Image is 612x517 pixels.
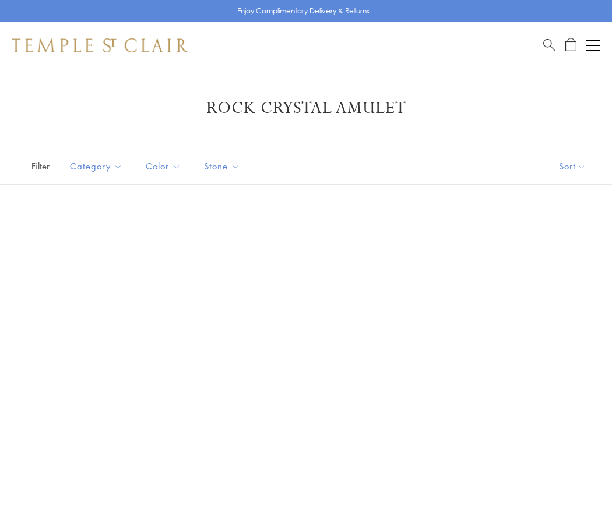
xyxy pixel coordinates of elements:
[586,38,600,52] button: Open navigation
[565,38,576,52] a: Open Shopping Bag
[61,153,131,179] button: Category
[543,38,555,52] a: Search
[140,159,189,173] span: Color
[195,153,248,179] button: Stone
[533,148,612,184] button: Show sort by
[137,153,189,179] button: Color
[198,159,248,173] span: Stone
[64,159,131,173] span: Category
[12,38,188,52] img: Temple St. Clair
[29,98,583,119] h1: Rock Crystal Amulet
[237,5,370,17] p: Enjoy Complimentary Delivery & Returns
